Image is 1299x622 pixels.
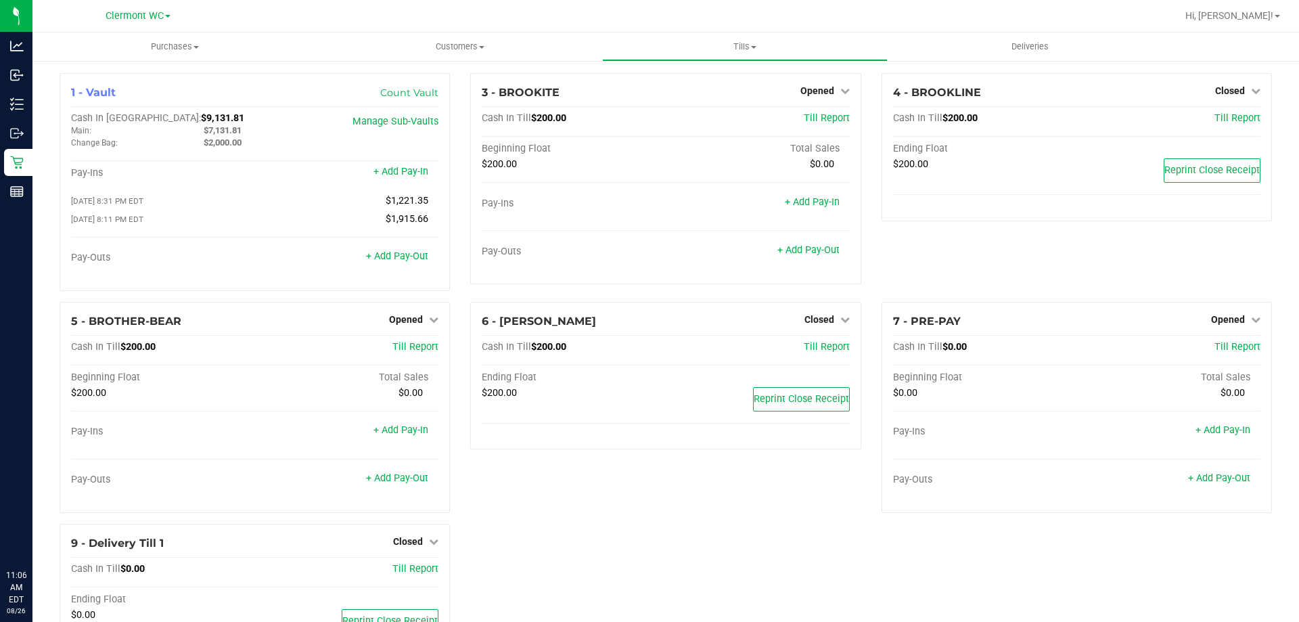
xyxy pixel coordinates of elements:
span: $0.00 [893,387,917,399]
span: 6 - [PERSON_NAME] [482,315,596,328]
span: $200.00 [531,341,566,353]
span: 3 - BROOKITE [482,86,560,99]
a: Till Report [1214,112,1260,124]
a: + Add Pay-In [785,196,840,208]
span: Deliveries [993,41,1067,53]
span: Purchases [32,41,317,53]
button: Reprint Close Receipt [753,387,850,412]
span: Tills [603,41,886,53]
inline-svg: Analytics [10,39,24,53]
a: Till Report [1214,341,1260,353]
span: Closed [804,314,834,325]
div: Pay-Outs [482,246,666,258]
a: Tills [602,32,887,61]
span: Hi, [PERSON_NAME]! [1185,10,1273,21]
span: $200.00 [942,112,978,124]
iframe: Resource center [14,514,54,554]
span: $2,000.00 [204,137,242,148]
a: + Add Pay-Out [777,244,840,256]
span: $200.00 [71,387,106,399]
a: Till Report [392,341,438,353]
a: + Add Pay-In [1195,424,1250,436]
span: 9 - Delivery Till 1 [71,537,164,550]
div: Pay-Outs [71,474,255,486]
div: Ending Float [482,372,666,384]
span: $9,131.81 [201,112,244,124]
span: Cash In Till [893,112,942,124]
a: + Add Pay-In [373,424,428,436]
span: $0.00 [120,563,145,575]
inline-svg: Retail [10,156,24,169]
a: + Add Pay-Out [366,472,428,484]
span: $0.00 [810,158,834,170]
span: Cash In Till [482,341,531,353]
span: 5 - BROTHER-BEAR [71,315,181,328]
div: Pay-Ins [71,167,255,179]
span: Cash In Till [893,341,942,353]
div: Pay-Outs [893,474,1077,486]
div: Pay-Ins [893,426,1077,438]
div: Pay-Ins [71,426,255,438]
span: [DATE] 8:31 PM EDT [71,196,143,206]
a: Till Report [804,112,850,124]
button: Reprint Close Receipt [1164,158,1260,183]
span: Closed [1215,85,1245,96]
span: Cash In [GEOGRAPHIC_DATA]: [71,112,201,124]
span: $0.00 [71,609,95,621]
span: Closed [393,536,423,547]
div: Ending Float [893,143,1077,155]
inline-svg: Reports [10,185,24,198]
a: Purchases [32,32,317,61]
span: $1,221.35 [386,195,428,206]
div: Total Sales [666,143,850,155]
div: Beginning Float [71,372,255,384]
div: Pay-Ins [482,198,666,210]
span: Cash In Till [71,341,120,353]
span: $0.00 [398,387,423,399]
span: Change Bag: [71,138,118,148]
span: 7 - PRE-PAY [893,315,961,328]
a: Till Report [392,563,438,575]
p: 08/26 [6,606,26,616]
span: $0.00 [1221,387,1245,399]
a: Count Vault [380,87,438,99]
span: 4 - BROOKLINE [893,86,981,99]
span: [DATE] 8:11 PM EDT [71,215,143,224]
p: 11:06 AM EDT [6,569,26,606]
span: Clermont WC [106,10,164,22]
inline-svg: Inventory [10,97,24,111]
span: Cash In Till [71,563,120,575]
div: Beginning Float [482,143,666,155]
div: Beginning Float [893,372,1077,384]
iframe: Resource center unread badge [40,512,56,528]
span: $1,915.66 [386,213,428,225]
div: Ending Float [71,594,255,606]
span: Cash In Till [482,112,531,124]
a: + Add Pay-In [373,166,428,177]
a: Deliveries [888,32,1172,61]
div: Pay-Outs [71,252,255,264]
div: Total Sales [255,372,439,384]
span: $200.00 [893,158,928,170]
a: Till Report [804,341,850,353]
a: + Add Pay-Out [1188,472,1250,484]
a: Customers [317,32,602,61]
span: $7,131.81 [204,125,242,135]
span: Opened [389,314,423,325]
span: 1 - Vault [71,86,116,99]
span: $0.00 [942,341,967,353]
inline-svg: Inbound [10,68,24,82]
span: $200.00 [120,341,156,353]
span: Customers [318,41,601,53]
span: Opened [1211,314,1245,325]
inline-svg: Outbound [10,127,24,140]
span: Opened [800,85,834,96]
span: $200.00 [482,158,517,170]
div: Total Sales [1076,372,1260,384]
